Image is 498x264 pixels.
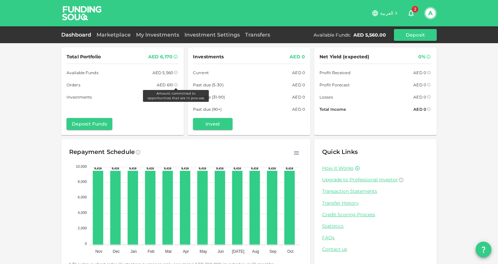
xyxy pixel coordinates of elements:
span: Profit Received [319,69,350,76]
a: Marketplace [94,32,133,38]
tspan: May [200,249,207,254]
a: My Investments [133,32,182,38]
span: Past due (5-30) [193,81,224,88]
span: Net Yield (expected) [319,53,370,61]
div: AED 0 [290,53,305,61]
a: Transfers [242,32,273,38]
button: Invest [193,118,233,130]
span: Orders [67,81,80,88]
div: 0% [418,53,426,61]
tspan: 0 [85,242,87,246]
a: Statistics [322,223,429,229]
tspan: Aug [252,249,259,254]
div: AED 0 [413,94,426,101]
div: AED 0 [292,94,305,101]
button: Deposit [394,29,437,41]
tspan: Jan [130,249,137,254]
button: A [426,8,435,18]
div: AED 5,560 [152,69,173,76]
a: Investment Settings [182,32,242,38]
a: Upgrade to Professional Investor [322,177,429,183]
tspan: 6,000 [78,195,87,199]
span: Current [193,69,209,76]
a: Dashboard [61,32,94,38]
span: Losses [319,94,333,101]
div: AED 0 [292,69,305,76]
tspan: Feb [148,249,154,254]
a: Transaction Statements [322,188,429,194]
span: Profit Forecast [319,81,350,88]
a: Contact us [322,246,429,252]
div: AED 610 [157,81,173,88]
div: AED 0 [160,94,173,101]
tspan: 10,000 [76,164,87,168]
span: 2 [412,6,418,13]
div: AED 0 [292,106,305,113]
span: Total Portfolio [67,53,101,61]
tspan: Mar [165,249,172,254]
button: question [476,242,491,257]
div: AED 0 [413,81,426,88]
tspan: Nov [95,249,102,254]
a: Credit Scoring Process [322,212,429,218]
span: Past due (31-90) [193,94,225,101]
tspan: 2,000 [78,226,87,230]
tspan: Jun [217,249,224,254]
span: العربية [380,10,393,16]
button: 2 [404,7,418,20]
span: Investments [67,94,92,101]
span: Quick Links [322,148,358,156]
div: Available Funds : [314,32,351,38]
a: FAQs [322,235,429,241]
span: Upgrade to Professional Investor [322,177,398,183]
span: Investments [193,53,224,61]
tspan: Oct [287,249,293,254]
div: AED 0 [413,69,426,76]
tspan: [DATE] [232,249,244,254]
div: AED 5,560.00 [353,32,386,38]
div: AED 0 [413,106,426,113]
div: Repayment Schedule [69,147,135,158]
span: Available Funds [67,69,98,76]
span: Total Income [319,106,346,113]
div: AED 0 [292,81,305,88]
a: How it Works [322,165,353,171]
tspan: Sep [269,249,277,254]
span: Past due (90+) [193,106,222,113]
tspan: 8,000 [78,180,87,184]
button: Deposit Funds [67,118,112,130]
div: AED 6,170 [148,53,173,61]
tspan: 4,000 [78,211,87,215]
tspan: Dec [113,249,120,254]
a: Transfer History [322,200,429,206]
tspan: Apr [183,249,189,254]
